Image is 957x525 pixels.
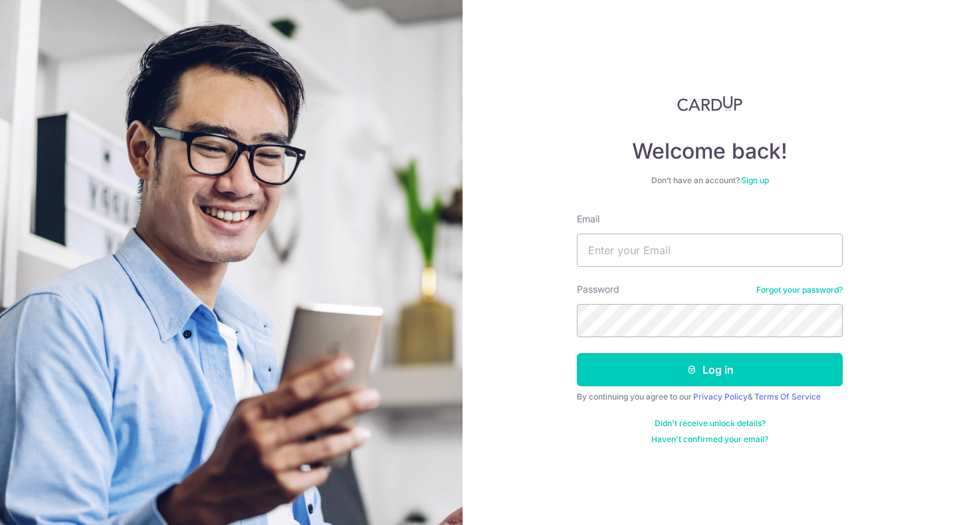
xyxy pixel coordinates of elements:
[577,212,599,226] label: Email
[577,138,843,165] h4: Welcome back!
[655,418,766,429] a: Didn't receive unlock details?
[756,285,843,295] a: Forgot your password?
[577,353,843,386] button: Log in
[651,434,768,445] a: Haven't confirmed your email?
[754,392,821,402] a: Terms Of Service
[677,96,742,112] img: CardUp Logo
[577,234,843,267] input: Enter your Email
[741,175,769,185] a: Sign up
[693,392,748,402] a: Privacy Policy
[577,283,619,296] label: Password
[577,175,843,186] div: Don’t have an account?
[577,392,843,402] div: By continuing you agree to our &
